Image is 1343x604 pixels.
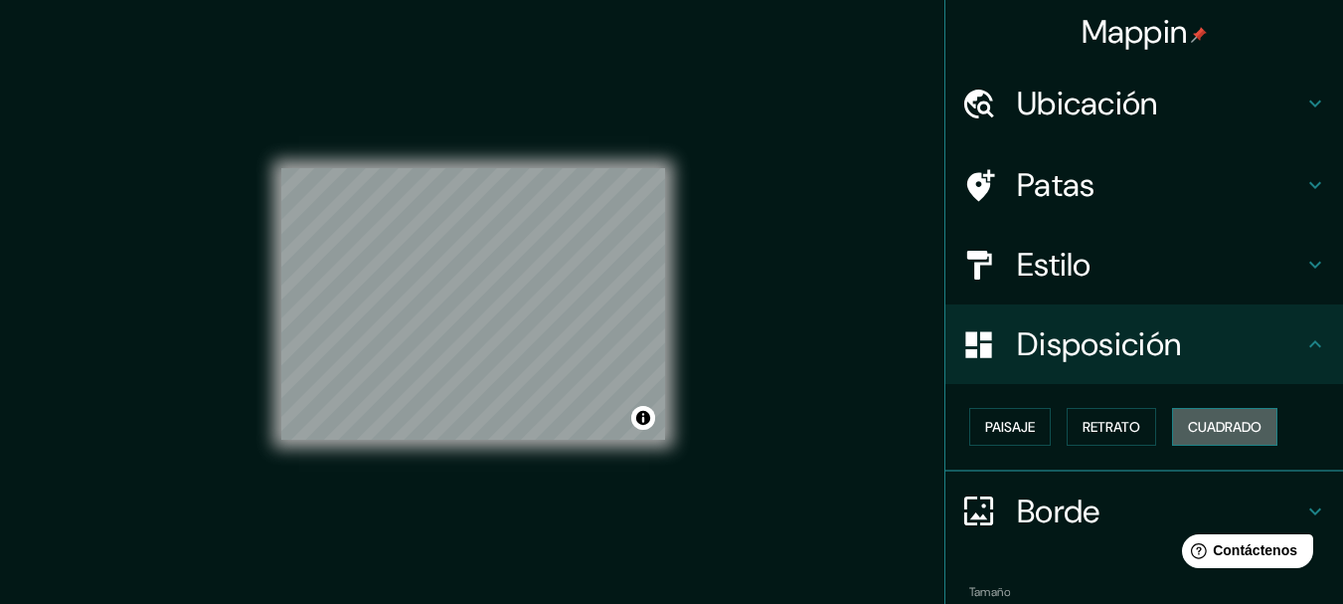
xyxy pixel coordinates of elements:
[1191,27,1207,43] img: pin-icon.png
[1083,418,1140,436] font: Retrato
[1188,418,1261,436] font: Cuadrado
[945,64,1343,143] div: Ubicación
[985,418,1035,436] font: Paisaje
[1172,408,1277,446] button: Cuadrado
[1082,11,1188,53] font: Mappin
[631,406,655,430] button: Activar o desactivar atribución
[969,408,1051,446] button: Paisaje
[945,145,1343,225] div: Patas
[1017,244,1091,286] font: Estilo
[969,584,1010,600] font: Tamaño
[945,225,1343,304] div: Estilo
[1017,83,1158,124] font: Ubicación
[1166,526,1321,582] iframe: Lanzador de widgets de ayuda
[281,168,665,440] canvas: Mapa
[1067,408,1156,446] button: Retrato
[1017,323,1181,365] font: Disposición
[945,304,1343,384] div: Disposición
[1017,491,1100,532] font: Borde
[945,472,1343,551] div: Borde
[1017,164,1095,206] font: Patas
